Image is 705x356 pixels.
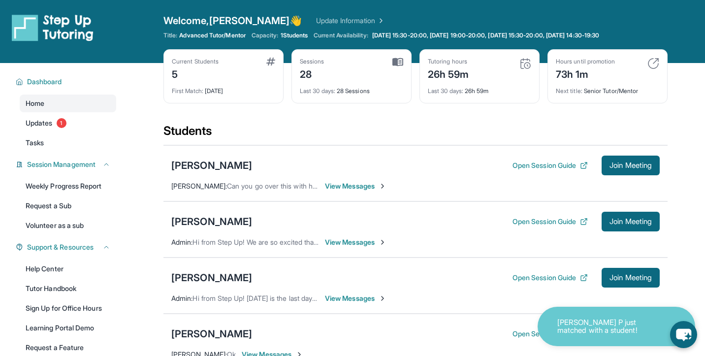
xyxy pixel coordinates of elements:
[557,319,656,335] p: [PERSON_NAME] P just matched with a student!
[379,182,386,190] img: Chevron-Right
[602,156,660,175] button: Join Meeting
[647,58,659,69] img: card
[163,32,177,39] span: Title:
[20,197,116,215] a: Request a Sub
[163,123,668,145] div: Students
[23,242,110,252] button: Support & Resources
[325,181,386,191] span: View Messages
[12,14,94,41] img: logo
[609,219,652,225] span: Join Meeting
[20,319,116,337] a: Learning Portal Demo
[428,58,469,65] div: Tutoring hours
[172,81,275,95] div: [DATE]
[172,65,219,81] div: 5
[26,138,44,148] span: Tasks
[171,327,252,341] div: [PERSON_NAME]
[556,65,615,81] div: 73h 1m
[372,32,599,39] span: [DATE] 15:30-20:00, [DATE] 19:00-20:00, [DATE] 15:30-20:00, [DATE] 14:30-19:30
[172,87,203,95] span: First Match :
[325,237,386,247] span: View Messages
[27,242,94,252] span: Support & Resources
[325,293,386,303] span: View Messages
[26,98,44,108] span: Home
[513,329,588,339] button: Open Session Guide
[20,217,116,234] a: Volunteer as a sub
[20,114,116,132] a: Updates1
[556,58,615,65] div: Hours until promotion
[266,58,275,65] img: card
[172,58,219,65] div: Current Students
[179,32,245,39] span: Advanced Tutor/Mentor
[252,32,279,39] span: Capacity:
[20,260,116,278] a: Help Center
[171,271,252,285] div: [PERSON_NAME]
[171,215,252,228] div: [PERSON_NAME]
[556,81,659,95] div: Senior Tutor/Mentor
[281,32,308,39] span: 1 Students
[519,58,531,69] img: card
[314,32,368,39] span: Current Availability:
[602,268,660,288] button: Join Meeting
[20,299,116,317] a: Sign Up for Office Hours
[392,58,403,66] img: card
[428,87,463,95] span: Last 30 days :
[602,212,660,231] button: Join Meeting
[513,217,588,227] button: Open Session Guide
[316,16,385,26] a: Update Information
[171,182,227,190] span: [PERSON_NAME] :
[20,134,116,152] a: Tasks
[26,118,53,128] span: Updates
[171,294,192,302] span: Admin :
[171,159,252,172] div: [PERSON_NAME]
[513,273,588,283] button: Open Session Guide
[20,177,116,195] a: Weekly Progress Report
[670,321,697,348] button: chat-button
[428,81,531,95] div: 26h 59m
[300,87,335,95] span: Last 30 days :
[20,280,116,297] a: Tutor Handbook
[27,160,96,169] span: Session Management
[375,16,385,26] img: Chevron Right
[23,160,110,169] button: Session Management
[227,182,386,190] span: Can you go over this with her, she's logging in now
[379,294,386,302] img: Chevron-Right
[163,14,302,28] span: Welcome, [PERSON_NAME] 👋
[609,275,652,281] span: Join Meeting
[428,65,469,81] div: 26h 59m
[379,238,386,246] img: Chevron-Right
[300,58,324,65] div: Sessions
[57,118,66,128] span: 1
[300,81,403,95] div: 28 Sessions
[23,77,110,87] button: Dashboard
[556,87,582,95] span: Next title :
[171,238,192,246] span: Admin :
[609,162,652,168] span: Join Meeting
[20,95,116,112] a: Home
[370,32,601,39] a: [DATE] 15:30-20:00, [DATE] 19:00-20:00, [DATE] 15:30-20:00, [DATE] 14:30-19:30
[513,161,588,170] button: Open Session Guide
[300,65,324,81] div: 28
[27,77,62,87] span: Dashboard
